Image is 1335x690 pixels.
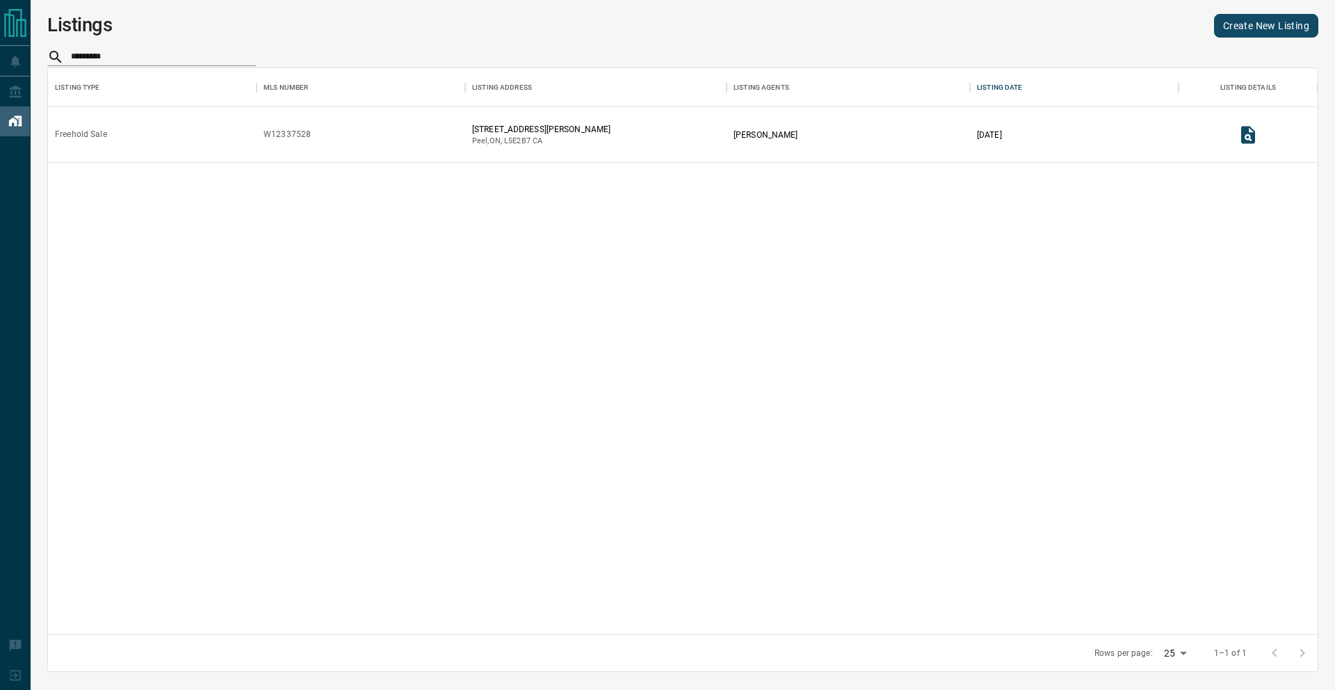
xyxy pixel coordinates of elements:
[55,68,100,107] div: Listing Type
[1094,648,1153,659] p: Rows per page:
[1234,121,1262,149] button: View Listing Details
[727,68,970,107] div: Listing Agents
[504,136,531,145] span: l5e2b7
[465,68,727,107] div: Listing Address
[970,68,1179,107] div: Listing Date
[264,129,311,141] div: W12337528
[977,129,1002,141] p: [DATE]
[472,68,532,107] div: Listing Address
[734,129,798,141] p: [PERSON_NAME]
[734,68,789,107] div: Listing Agents
[1214,14,1318,38] a: Create New Listing
[472,123,610,136] p: [STREET_ADDRESS][PERSON_NAME]
[264,68,308,107] div: MLS Number
[1214,648,1247,659] p: 1–1 of 1
[1179,68,1318,107] div: Listing Details
[472,136,610,147] p: Peel , ON , CA
[977,68,1023,107] div: Listing Date
[55,129,107,141] div: Freehold Sale
[1220,68,1276,107] div: Listing Details
[48,68,257,107] div: Listing Type
[47,14,113,36] h1: Listings
[1158,643,1192,664] div: 25
[257,68,465,107] div: MLS Number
